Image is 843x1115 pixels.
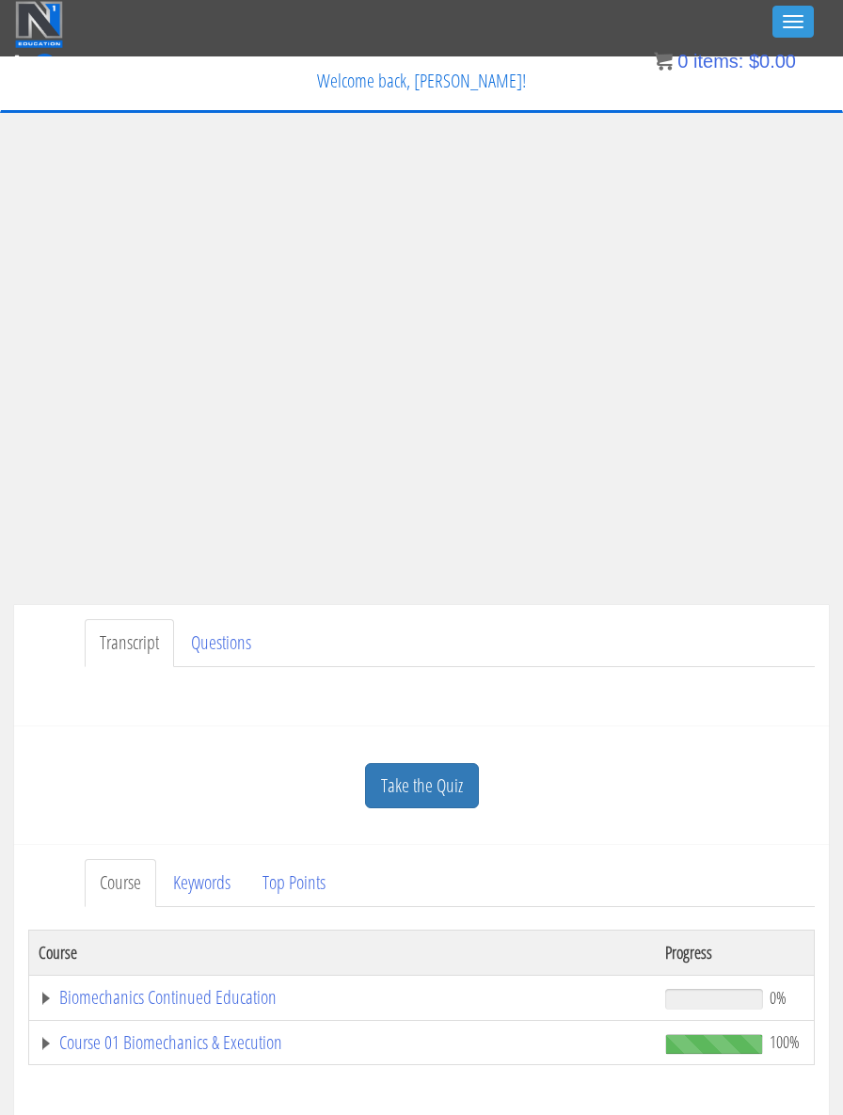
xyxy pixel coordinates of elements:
[176,619,266,667] a: Questions
[770,987,787,1008] span: 0%
[749,51,759,72] span: $
[85,859,156,907] a: Course
[365,763,479,809] a: Take the Quiz
[677,51,688,72] span: 0
[654,51,796,72] a: 0 items: $0.00
[29,930,657,975] th: Course
[770,1031,800,1052] span: 100%
[693,51,743,72] span: items:
[247,859,341,907] a: Top Points
[15,1,63,48] img: n1-education
[654,52,673,71] img: icon11.png
[39,988,646,1007] a: Biomechanics Continued Education
[33,54,56,77] span: 0
[749,51,796,72] bdi: 0.00
[15,49,56,74] a: 0
[15,57,828,104] p: Welcome back, [PERSON_NAME]!
[85,619,174,667] a: Transcript
[656,930,814,975] th: Progress
[39,1033,646,1052] a: Course 01 Biomechanics & Execution
[158,859,246,907] a: Keywords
